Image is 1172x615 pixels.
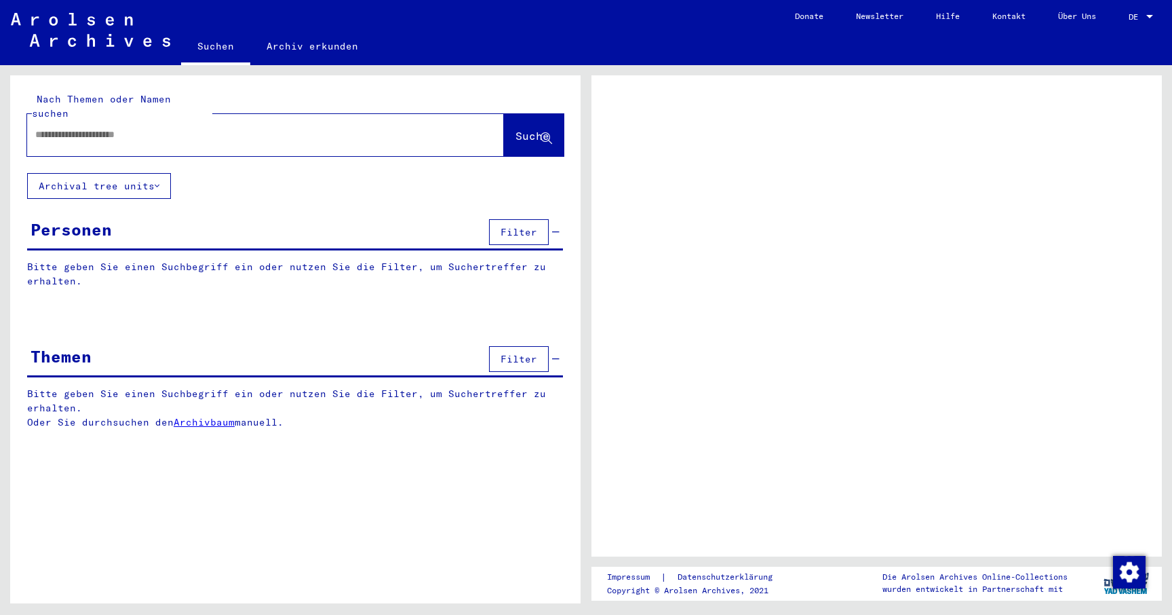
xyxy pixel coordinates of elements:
[501,226,537,238] span: Filter
[504,114,564,156] button: Suche
[501,353,537,365] span: Filter
[181,30,250,65] a: Suchen
[32,93,171,119] mat-label: Nach Themen oder Namen suchen
[31,217,112,242] div: Personen
[882,571,1068,583] p: Die Arolsen Archives Online-Collections
[31,344,92,369] div: Themen
[11,13,170,47] img: Arolsen_neg.svg
[27,260,563,288] p: Bitte geben Sie einen Suchbegriff ein oder nutzen Sie die Filter, um Suchertreffer zu erhalten.
[882,583,1068,595] p: wurden entwickelt in Partnerschaft mit
[174,416,235,428] a: Archivbaum
[607,570,661,584] a: Impressum
[1113,556,1146,589] img: Zustimmung ändern
[1129,12,1144,22] span: DE
[607,584,789,597] p: Copyright © Arolsen Archives, 2021
[27,173,171,199] button: Archival tree units
[27,387,564,430] p: Bitte geben Sie einen Suchbegriff ein oder nutzen Sie die Filter, um Suchertreffer zu erhalten. O...
[250,30,374,62] a: Archiv erkunden
[667,570,789,584] a: Datenschutzerklärung
[489,346,549,372] button: Filter
[515,129,549,143] span: Suche
[1101,566,1152,600] img: yv_logo.png
[489,219,549,245] button: Filter
[607,570,789,584] div: |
